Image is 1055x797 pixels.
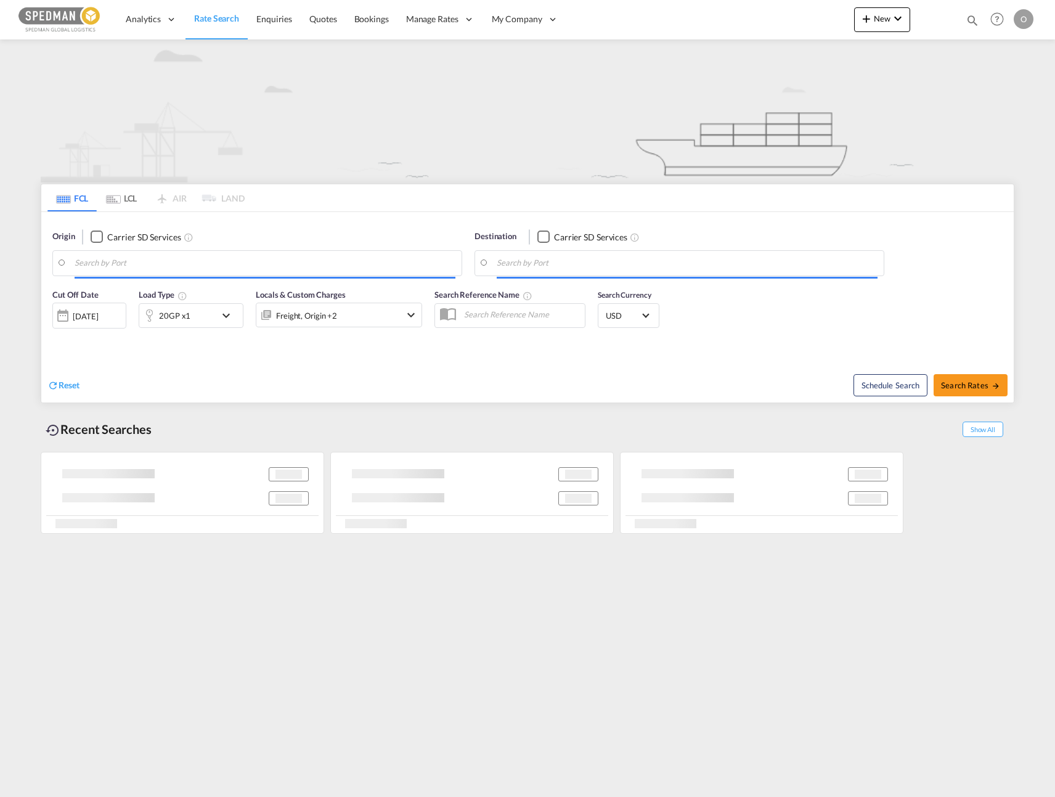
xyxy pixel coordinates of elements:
button: Search Ratesicon-arrow-right [934,374,1008,396]
input: Search Reference Name [458,305,585,324]
button: icon-plus 400-fgNewicon-chevron-down [854,7,910,32]
div: [DATE] [73,311,98,322]
input: Search by Port [497,254,878,272]
div: Origin Checkbox No InkUnchecked: Search for CY (Container Yard) services for all selected carrier... [41,212,1014,403]
md-icon: Unchecked: Search for CY (Container Yard) services for all selected carriers.Checked : Search for... [184,232,193,242]
md-icon: icon-refresh [47,380,59,391]
span: Origin [52,231,75,243]
md-icon: icon-magnify [966,14,979,27]
div: Carrier SD Services [107,231,181,243]
md-icon: icon-chevron-down [890,11,905,26]
span: Reset [59,380,79,390]
span: Quotes [309,14,336,24]
md-icon: Your search will be saved by the below given name [523,291,532,301]
span: Bookings [354,14,389,24]
span: Help [987,9,1008,30]
md-icon: Unchecked: Search for CY (Container Yard) services for all selected carriers.Checked : Search for... [630,232,640,242]
div: Freight Origin Destination Dock Stuffingicon-chevron-down [256,303,422,327]
button: Note: By default Schedule search will only considerorigin ports, destination ports and cut off da... [853,374,927,396]
md-tab-item: LCL [97,184,146,211]
span: Search Reference Name [434,290,532,300]
span: Enquiries [256,14,292,24]
md-icon: Select multiple loads to view rates [177,291,187,301]
span: USD [606,310,640,321]
div: icon-magnify [966,14,979,32]
div: [DATE] [52,303,126,329]
div: Help [987,9,1014,31]
div: O [1014,9,1033,29]
md-icon: icon-chevron-down [219,308,240,323]
div: icon-refreshReset [47,379,79,393]
div: 20GP x1 [159,307,190,324]
span: New [859,14,905,23]
md-icon: icon-chevron-down [404,308,418,322]
span: My Company [492,13,542,25]
md-select: Select Currency: $ USDUnited States Dollar [605,306,653,324]
md-icon: icon-plus 400-fg [859,11,874,26]
div: Freight Origin Destination Dock Stuffing [276,307,337,324]
span: Locals & Custom Charges [256,290,346,300]
md-pagination-wrapper: Use the left and right arrow keys to navigate between tabs [47,184,245,211]
md-icon: icon-backup-restore [46,423,60,438]
span: Analytics [126,13,161,25]
span: Show All [963,422,1003,437]
div: 20GP x1icon-chevron-down [139,303,243,328]
div: Carrier SD Services [554,231,627,243]
md-icon: icon-arrow-right [992,382,1000,390]
img: c12ca350ff1b11efb6b291369744d907.png [18,6,102,33]
input: Search by Port [75,254,455,272]
span: Rate Search [194,13,239,23]
span: Cut Off Date [52,290,99,300]
span: Destination [475,231,516,243]
span: Search Currency [598,290,651,300]
div: Recent Searches [41,415,157,443]
md-datepicker: Select [52,327,62,344]
span: Manage Rates [406,13,458,25]
span: Load Type [139,290,187,300]
md-checkbox: Checkbox No Ink [537,231,627,243]
md-checkbox: Checkbox No Ink [91,231,181,243]
md-tab-item: FCL [47,184,97,211]
span: Search Rates [941,380,1000,390]
img: new-FCL.png [41,39,1014,182]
